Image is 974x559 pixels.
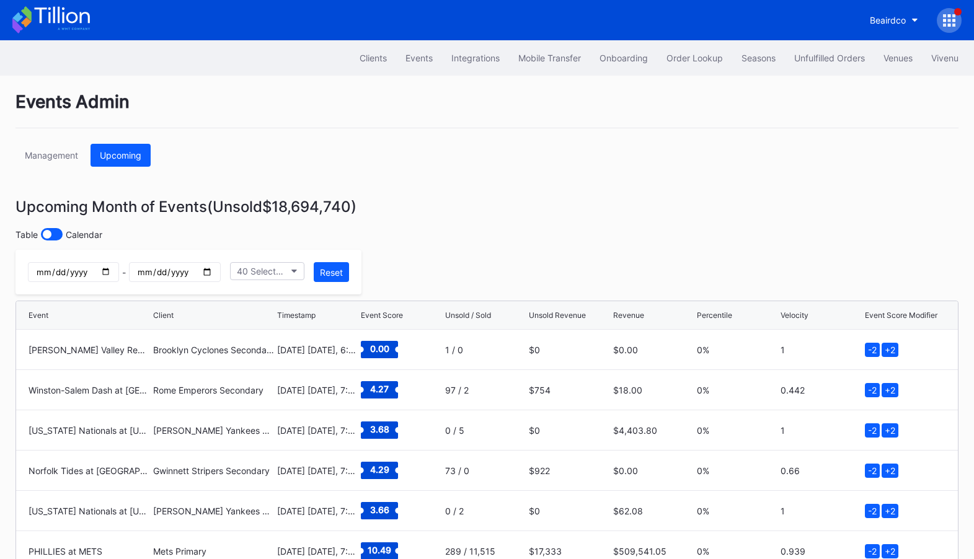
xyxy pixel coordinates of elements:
div: $17,333 [529,546,609,557]
div: [US_STATE] Nationals at [US_STATE] Yankees [29,425,150,436]
div: -2 [865,504,880,518]
div: 0 / 2 [445,506,526,516]
div: Rome Emperors Secondary [153,385,275,395]
button: Reset [314,262,349,282]
text: 10.49 [368,545,391,555]
div: Norfolk Tides at [GEOGRAPHIC_DATA] [29,465,150,476]
button: Onboarding [590,46,657,69]
div: Management [25,150,78,161]
div: Order Lookup [666,53,723,63]
div: 0.939 [781,546,861,557]
div: $0 [529,425,609,436]
div: Timestamp [277,310,316,320]
div: $62.08 [613,506,694,516]
div: +2 [882,343,898,357]
div: $509,541.05 [613,546,694,557]
div: Unfulfilled Orders [794,53,865,63]
div: Event [29,310,48,320]
div: Mobile Transfer [518,53,581,63]
div: +2 [882,423,898,438]
div: 0% [697,345,777,355]
div: 0 / 5 [445,425,526,436]
div: -2 [865,464,880,478]
div: 0% [697,465,777,476]
text: 4.29 [370,464,389,475]
div: +2 [882,544,898,558]
div: $922 [529,465,609,476]
button: Seasons [732,46,785,69]
div: $0.00 [613,465,694,476]
button: Management [15,144,87,167]
div: [PERSON_NAME] Valley Renegades at [GEOGRAPHIC_DATA] Cyclones [29,345,150,355]
div: Upcoming [100,150,141,161]
div: [DATE] [DATE], 7:10PM [277,546,358,557]
div: Integrations [451,53,500,63]
div: $0 [529,345,609,355]
div: Venues [883,53,913,63]
div: Winston-Salem Dash at [GEOGRAPHIC_DATA] Emperors [29,385,150,395]
button: Vivenu [922,46,968,69]
button: Venues [874,46,922,69]
button: Beairdco [861,9,928,32]
div: 97 / 2 [445,385,526,395]
div: Event Score Modifier [865,310,937,320]
div: $4,403.80 [613,425,694,436]
div: $754 [529,385,609,395]
div: Unsold Revenue [529,310,586,320]
div: [DATE] [DATE], 7:00PM [277,385,358,395]
div: [US_STATE] Nationals at [US_STATE][GEOGRAPHIC_DATA] [29,506,150,516]
div: 0.66 [781,465,861,476]
button: Mobile Transfer [509,46,590,69]
div: 1 [781,345,861,355]
div: Onboarding [600,53,648,63]
div: Percentile [697,310,732,320]
div: Event Score [361,310,403,320]
div: Clients [360,53,387,63]
div: [PERSON_NAME] Yankees Tickets [153,506,275,516]
div: 289 / 11,515 [445,546,526,557]
div: +2 [882,504,898,518]
div: $0 [529,506,609,516]
div: 0% [697,425,777,436]
button: Unfulfilled Orders [785,46,874,69]
div: +2 [882,383,898,397]
a: Upcoming [91,144,151,167]
div: Client [153,310,174,320]
div: Velocity [781,310,808,320]
text: 3.68 [370,424,389,434]
div: 40 Selected [237,266,285,276]
div: Upcoming Month of Events (Unsold $18,694,740 ) [15,198,959,216]
div: - [28,262,221,282]
div: [PERSON_NAME] Yankees Tickets [153,425,275,436]
div: Seasons [742,53,776,63]
div: -2 [865,544,880,558]
div: Revenue [613,310,644,320]
div: Events [405,53,433,63]
div: Table Calendar [15,228,959,240]
button: Order Lookup [657,46,732,69]
text: 4.27 [370,384,389,394]
div: 1 [781,425,861,436]
div: 0% [697,546,777,557]
div: [DATE] [DATE], 6:40PM [277,345,358,355]
button: 40 Selected [230,262,304,280]
div: Reset [320,267,343,278]
button: Integrations [442,46,509,69]
a: Events [396,46,442,69]
div: -2 [865,383,880,397]
div: Vivenu [931,53,959,63]
text: 3.66 [370,504,389,515]
div: 0% [697,506,777,516]
div: [DATE] [DATE], 7:05PM [277,465,358,476]
div: -2 [865,423,880,438]
button: Clients [350,46,396,69]
div: 0.442 [781,385,861,395]
div: +2 [882,464,898,478]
